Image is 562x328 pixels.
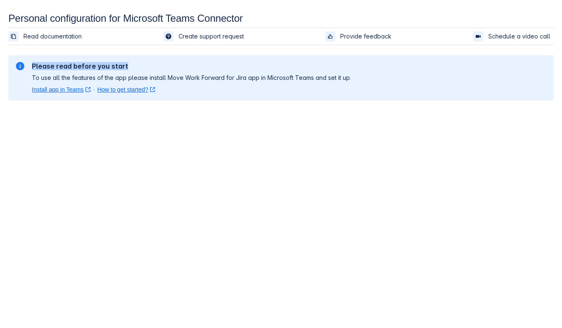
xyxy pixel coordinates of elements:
span: Create support request [179,32,244,41]
a: Create support request [163,31,247,41]
span: support [165,33,172,40]
span: documentation [10,33,17,40]
p: To use all the features of the app please install Move Work Forward for Jira app in Microsoft Tea... [32,74,351,82]
div: Personal configuration for Microsoft Teams Connector [8,13,554,24]
span: Read documentation [23,32,82,41]
span: Provide feedback [340,32,391,41]
a: Install app in Teams [32,85,91,94]
h2: Please read before you start [32,62,351,70]
a: Provide feedback [325,31,395,41]
span: Schedule a video call [488,32,550,41]
a: Read documentation [8,31,85,41]
span: information [15,61,25,71]
a: Schedule a video call [473,31,554,41]
span: feedback [327,33,334,40]
a: How to get started? [97,85,155,94]
span: videoCall [475,33,482,40]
